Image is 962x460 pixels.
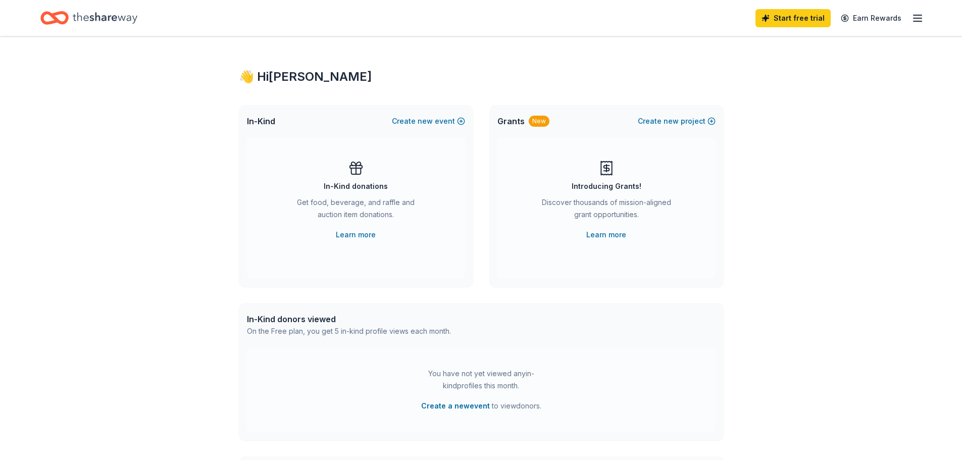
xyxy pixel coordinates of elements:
button: Createnewproject [638,115,716,127]
div: Get food, beverage, and raffle and auction item donations. [287,196,425,225]
div: You have not yet viewed any in-kind profiles this month. [418,368,544,392]
span: new [418,115,433,127]
div: In-Kind donations [324,180,388,192]
a: Learn more [586,229,626,241]
div: Discover thousands of mission-aligned grant opportunities. [538,196,675,225]
a: Home [40,6,137,30]
div: In-Kind donors viewed [247,313,451,325]
span: new [664,115,679,127]
button: Createnewevent [392,115,465,127]
a: Learn more [336,229,376,241]
div: Introducing Grants! [572,180,641,192]
a: Earn Rewards [835,9,907,27]
a: Start free trial [755,9,831,27]
span: In-Kind [247,115,275,127]
span: to view donors . [421,400,541,412]
div: 👋 Hi [PERSON_NAME] [239,69,724,85]
div: New [529,116,549,127]
button: Create a newevent [421,400,490,412]
div: On the Free plan, you get 5 in-kind profile views each month. [247,325,451,337]
span: Grants [497,115,525,127]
